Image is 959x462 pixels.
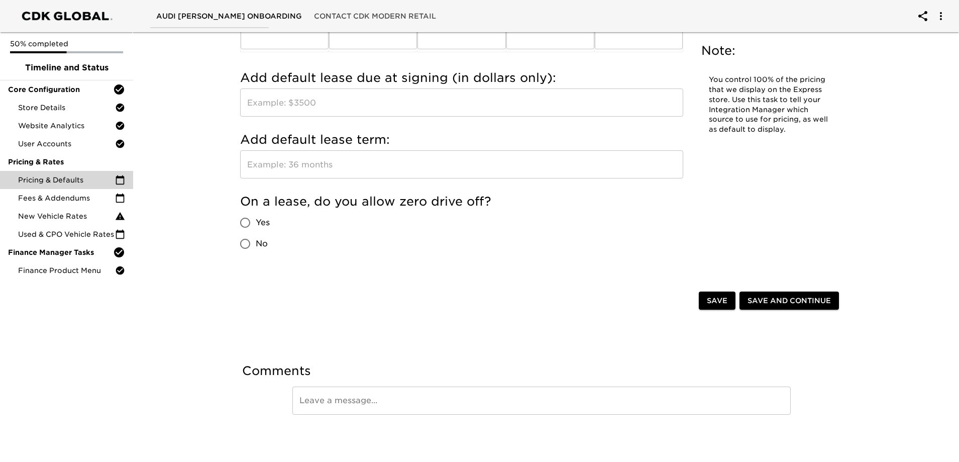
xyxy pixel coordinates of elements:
[240,132,683,148] h5: Add default lease term:
[18,229,115,239] span: Used & CPO Vehicle Rates
[242,363,841,379] h5: Comments
[240,88,683,117] input: Example: $3500
[18,211,115,221] span: New Vehicle Rates
[240,150,683,178] input: Example: 36 months
[18,103,115,113] span: Store Details
[18,193,115,203] span: Fees & Addendums
[707,295,727,307] span: Save
[929,4,953,28] button: account of current user
[748,295,831,307] span: Save and Continue
[18,265,115,275] span: Finance Product Menu
[8,62,125,74] span: Timeline and Status
[739,292,839,310] button: Save and Continue
[911,4,935,28] button: account of current user
[8,157,125,167] span: Pricing & Rates
[156,10,302,23] span: Audi [PERSON_NAME] Onboarding
[314,10,436,23] span: Contact CDK Modern Retail
[18,121,115,131] span: Website Analytics
[8,247,113,257] span: Finance Manager Tasks
[701,43,837,59] h5: Note:
[10,39,123,49] p: 50% completed
[18,175,115,185] span: Pricing & Defaults
[256,217,270,229] span: Yes
[699,292,735,310] button: Save
[240,70,683,86] h5: Add default lease due at signing (in dollars only):
[709,75,829,135] p: You control 100% of the pricing that we display on the Express store. Use this task to tell your ...
[256,238,268,250] span: No
[240,194,683,210] h5: On a lease, do you allow zero drive off?
[18,139,115,149] span: User Accounts
[8,84,113,95] span: Core Configuration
